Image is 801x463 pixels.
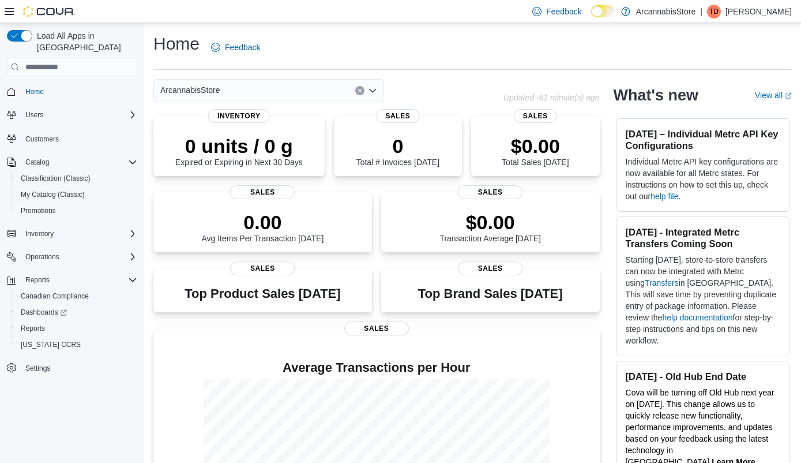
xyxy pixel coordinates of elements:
[16,305,72,319] a: Dashboards
[201,211,324,234] p: 0.00
[16,204,61,218] a: Promotions
[21,190,85,199] span: My Catalog (Classic)
[458,185,522,199] span: Sales
[25,135,59,144] span: Customers
[185,287,340,301] h3: Top Product Sales [DATE]
[21,155,54,169] button: Catalog
[626,371,780,382] h3: [DATE] - Old Hub End Date
[12,170,142,186] button: Classification (Classic)
[2,272,142,288] button: Reports
[503,93,600,102] p: Updated -61 minute(s) ago
[785,92,792,99] svg: External link
[12,320,142,337] button: Reports
[21,132,63,146] a: Customers
[636,5,696,18] p: ArcannabisStore
[356,135,439,158] p: 0
[21,361,55,375] a: Settings
[2,154,142,170] button: Catalog
[16,338,137,352] span: Washington CCRS
[591,5,615,17] input: Dark Mode
[16,322,50,335] a: Reports
[16,188,89,201] a: My Catalog (Classic)
[700,5,702,18] p: |
[16,289,93,303] a: Canadian Compliance
[21,273,137,287] span: Reports
[626,156,780,202] p: Individual Metrc API key configurations are now available for all Metrc states. For instructions ...
[458,262,522,275] span: Sales
[707,5,721,18] div: Tony Dinh
[16,289,137,303] span: Canadian Compliance
[2,107,142,123] button: Users
[21,250,137,264] span: Operations
[626,254,780,346] p: Starting [DATE], store-to-store transfers can now be integrated with Metrc using in [GEOGRAPHIC_D...
[16,171,95,185] a: Classification (Classic)
[355,86,364,95] button: Clear input
[755,91,792,100] a: View allExternal link
[514,109,557,123] span: Sales
[163,361,591,375] h4: Average Transactions per Hour
[175,135,303,167] div: Expired or Expiring in Next 30 Days
[21,174,91,183] span: Classification (Classic)
[356,135,439,167] div: Total # Invoices [DATE]
[32,30,137,53] span: Load All Apps in [GEOGRAPHIC_DATA]
[25,87,44,96] span: Home
[7,79,137,406] nav: Complex example
[25,252,59,262] span: Operations
[439,211,541,243] div: Transaction Average [DATE]
[16,338,85,352] a: [US_STATE] CCRS
[225,42,260,53] span: Feedback
[12,304,142,320] a: Dashboards
[12,203,142,219] button: Promotions
[21,308,67,317] span: Dashboards
[25,364,50,373] span: Settings
[16,322,137,335] span: Reports
[21,206,56,215] span: Promotions
[21,340,81,349] span: [US_STATE] CCRS
[25,275,50,285] span: Reports
[21,273,54,287] button: Reports
[16,204,137,218] span: Promotions
[21,131,137,145] span: Customers
[645,278,679,287] a: Transfers
[2,360,142,376] button: Settings
[502,135,569,167] div: Total Sales [DATE]
[21,108,137,122] span: Users
[25,158,49,167] span: Catalog
[439,211,541,234] p: $0.00
[546,6,581,17] span: Feedback
[2,249,142,265] button: Operations
[208,109,270,123] span: Inventory
[2,83,142,100] button: Home
[21,227,58,241] button: Inventory
[16,305,137,319] span: Dashboards
[25,229,54,238] span: Inventory
[2,130,142,147] button: Customers
[21,84,137,99] span: Home
[626,226,780,249] h3: [DATE] - Integrated Metrc Transfers Coming Soon
[368,86,377,95] button: Open list of options
[502,135,569,158] p: $0.00
[376,109,419,123] span: Sales
[344,322,409,335] span: Sales
[709,5,719,18] span: TD
[175,135,303,158] p: 0 units / 0 g
[206,36,265,59] a: Feedback
[16,188,137,201] span: My Catalog (Classic)
[160,83,220,97] span: ArcannabisStore
[12,337,142,353] button: [US_STATE] CCRS
[2,226,142,242] button: Inventory
[626,128,780,151] h3: [DATE] – Individual Metrc API Key Configurations
[21,324,45,333] span: Reports
[153,32,200,55] h1: Home
[201,211,324,243] div: Avg Items Per Transaction [DATE]
[230,262,295,275] span: Sales
[21,361,137,375] span: Settings
[21,250,64,264] button: Operations
[230,185,295,199] span: Sales
[591,17,592,18] span: Dark Mode
[21,155,137,169] span: Catalog
[418,287,563,301] h3: Top Brand Sales [DATE]
[25,110,43,120] span: Users
[12,288,142,304] button: Canadian Compliance
[21,108,48,122] button: Users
